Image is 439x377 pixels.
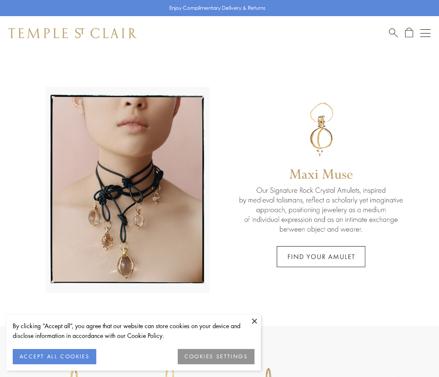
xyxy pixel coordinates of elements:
button: COOKIES SETTINGS [178,349,254,364]
a: Open Shopping Bag [405,28,413,38]
a: Search [389,28,398,38]
button: ACCEPT ALL COOKIES [13,349,96,364]
p: Enjoy Complimentary Delivery & Returns [169,4,266,12]
div: By clicking “Accept all”, you agree that our website can store cookies on your device and disclos... [13,321,254,340]
img: Temple St. Clair [8,28,137,38]
button: Open navigation [420,28,431,38]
